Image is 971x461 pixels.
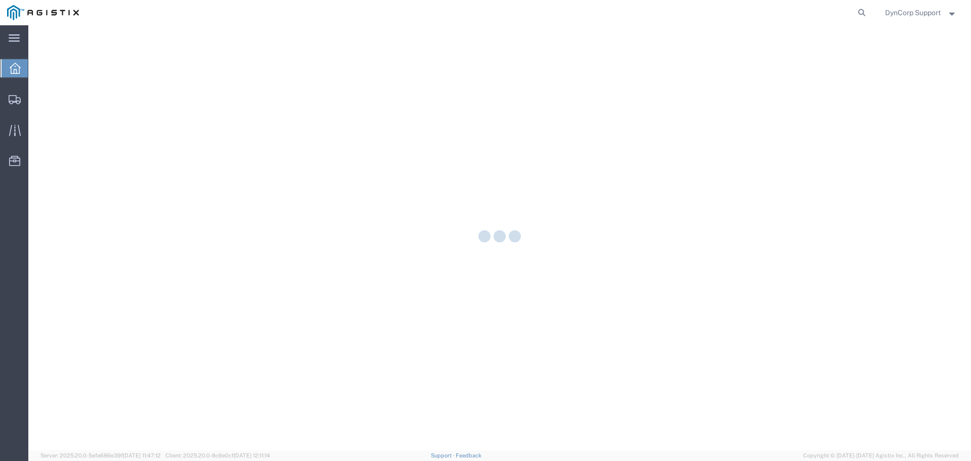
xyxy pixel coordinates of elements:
span: [DATE] 11:47:12 [123,452,161,458]
span: Server: 2025.20.0-5efa686e39f [40,452,161,458]
span: Copyright © [DATE]-[DATE] Agistix Inc., All Rights Reserved [803,451,959,460]
img: logo [7,5,79,20]
span: Client: 2025.20.0-8c6e0cf [165,452,270,458]
span: [DATE] 12:11:14 [234,452,270,458]
span: DynCorp Support [885,7,941,18]
button: DynCorp Support [885,7,957,19]
a: Feedback [456,452,481,458]
a: Support [431,452,456,458]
